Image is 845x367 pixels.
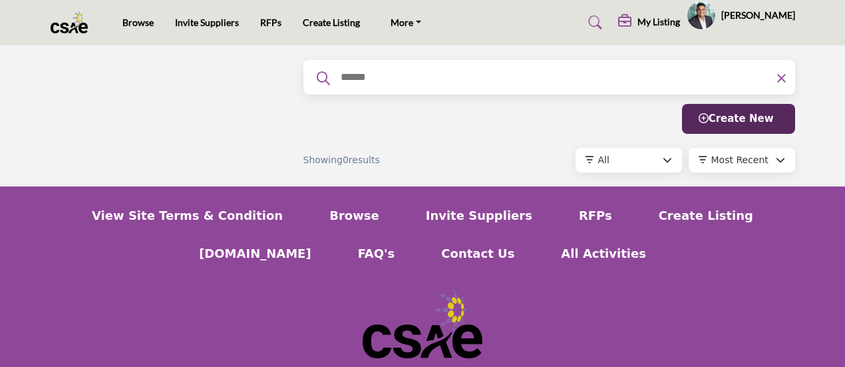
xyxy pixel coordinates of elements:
a: Browse [122,17,154,28]
img: No Site Logo [363,289,482,359]
a: More [381,13,430,32]
h5: My Listing [637,16,680,28]
a: Create Listing [659,206,753,224]
a: RFPs [260,17,281,28]
a: Browse [329,206,379,224]
a: Create Listing [303,17,360,28]
a: Invite Suppliers [426,206,532,224]
a: Search [576,12,611,33]
img: site Logo [51,11,95,33]
a: [DOMAIN_NAME] [199,244,311,262]
a: FAQ's [358,244,395,262]
button: Create New [682,104,795,134]
span: Most Recent [711,155,768,165]
a: All Activities [561,244,646,262]
span: 0 [343,155,349,165]
a: View Site Terms & Condition [92,206,283,224]
h5: [PERSON_NAME] [721,9,795,22]
a: Contact Us [441,244,514,262]
div: My Listing [618,15,680,31]
a: Invite Suppliers [175,17,239,28]
button: Show hide supplier dropdown [687,1,716,30]
a: RFPs [579,206,612,224]
span: Create New [699,113,774,125]
div: Showing results [303,153,451,167]
span: All [598,155,609,165]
